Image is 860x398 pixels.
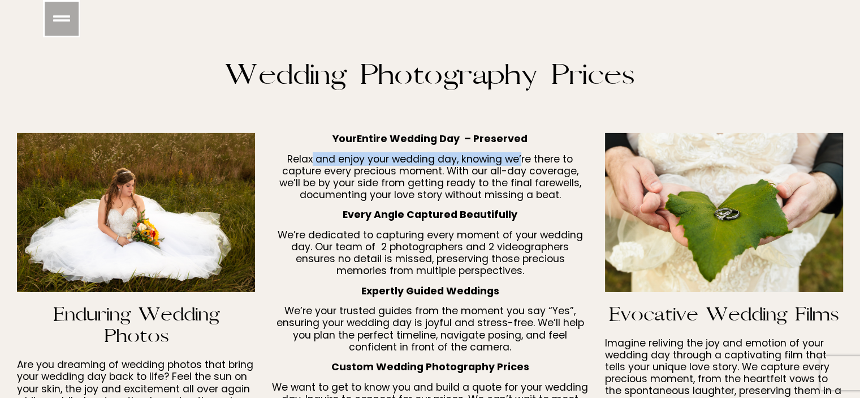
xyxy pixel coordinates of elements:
p: We’re dedicated to capturing every moment of your wedding day. Our team of 2 photographers and 2 ... [271,229,589,277]
h2: Enduring Wedding Photos [17,304,255,348]
strong: Your [332,132,357,145]
img: Wedding Photography Prices 50 [605,133,843,292]
h2: Evocative Wedding Films [605,304,843,326]
b: Entire Wedding Day – Preserved [357,132,528,145]
b: Every Angle Captured Beautifully [343,208,517,221]
p: We’re your trusted guides from the moment you say “Yes”, ensuring your wedding day is joyful and ... [271,305,589,353]
img: Wedding Photography Prices 49 [17,133,255,292]
strong: Custom Wedding Photography Prices [331,360,529,374]
h2: Wedding Photography Prices [17,59,842,92]
p: Relax and enjoy your wedding day, knowing we’re there to capture every precious moment. With our ... [271,153,589,202]
b: Expertly Guided Weddings [361,284,499,298]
